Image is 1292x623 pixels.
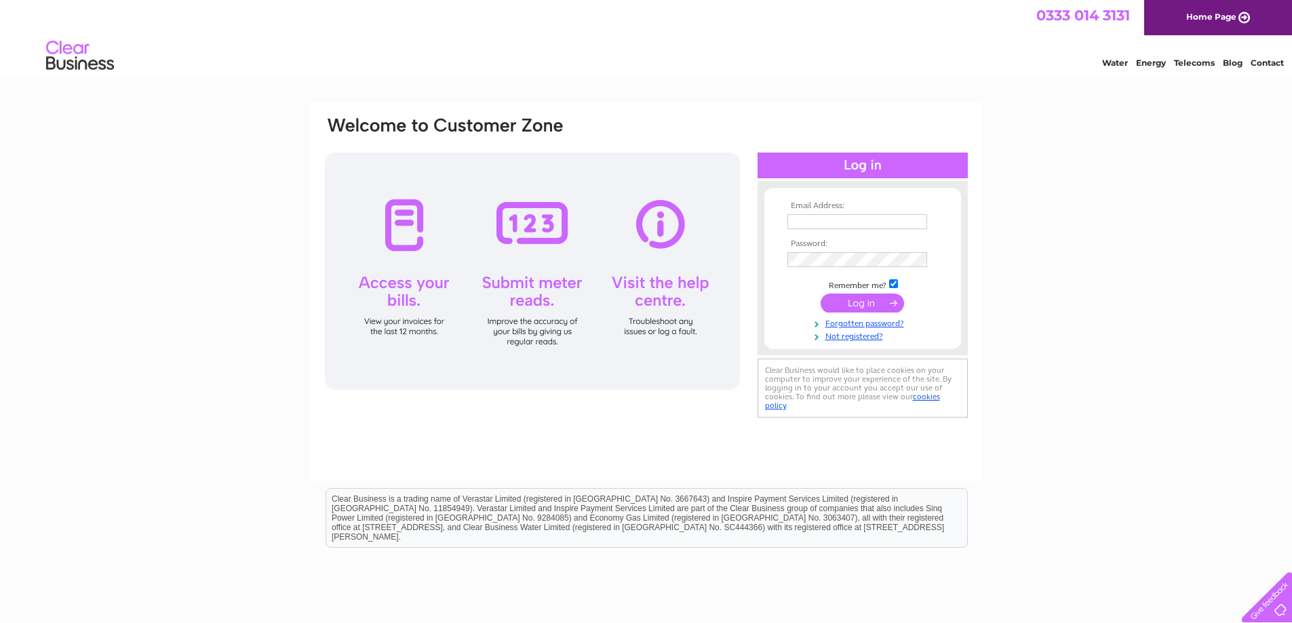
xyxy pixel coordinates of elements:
div: Clear Business is a trading name of Verastar Limited (registered in [GEOGRAPHIC_DATA] No. 3667643... [326,7,967,66]
a: Forgotten password? [787,316,941,329]
a: Telecoms [1174,58,1215,68]
a: 0333 014 3131 [1036,7,1130,24]
a: Energy [1136,58,1166,68]
a: Not registered? [787,329,941,342]
th: Email Address: [784,201,941,211]
td: Remember me? [784,277,941,291]
input: Submit [821,294,904,313]
div: Clear Business would like to place cookies on your computer to improve your experience of the sit... [758,359,968,418]
img: logo.png [45,35,115,77]
a: Contact [1251,58,1284,68]
a: cookies policy [765,392,940,410]
th: Password: [784,239,941,249]
a: Water [1102,58,1128,68]
a: Blog [1223,58,1242,68]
